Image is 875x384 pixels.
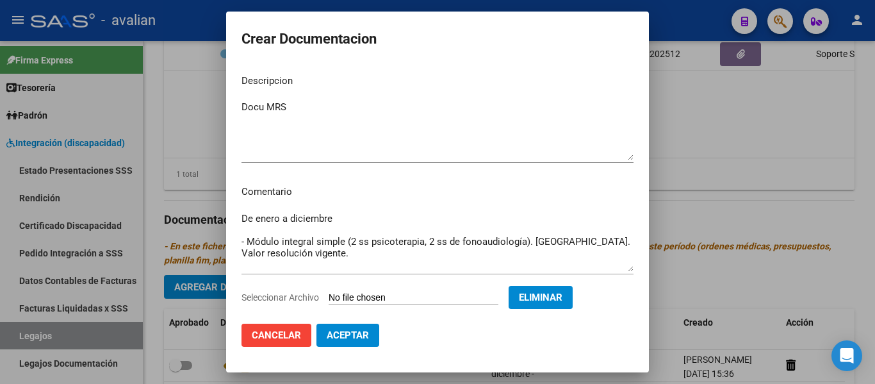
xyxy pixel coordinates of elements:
[509,286,573,309] button: Eliminar
[241,27,634,51] h2: Crear Documentacion
[316,324,379,347] button: Aceptar
[241,324,311,347] button: Cancelar
[831,340,862,371] div: Open Intercom Messenger
[241,74,634,88] p: Descripcion
[327,330,369,341] span: Aceptar
[519,292,562,303] span: Eliminar
[241,185,634,199] p: Comentario
[241,292,319,303] span: Seleccionar Archivo
[252,330,301,341] span: Cancelar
